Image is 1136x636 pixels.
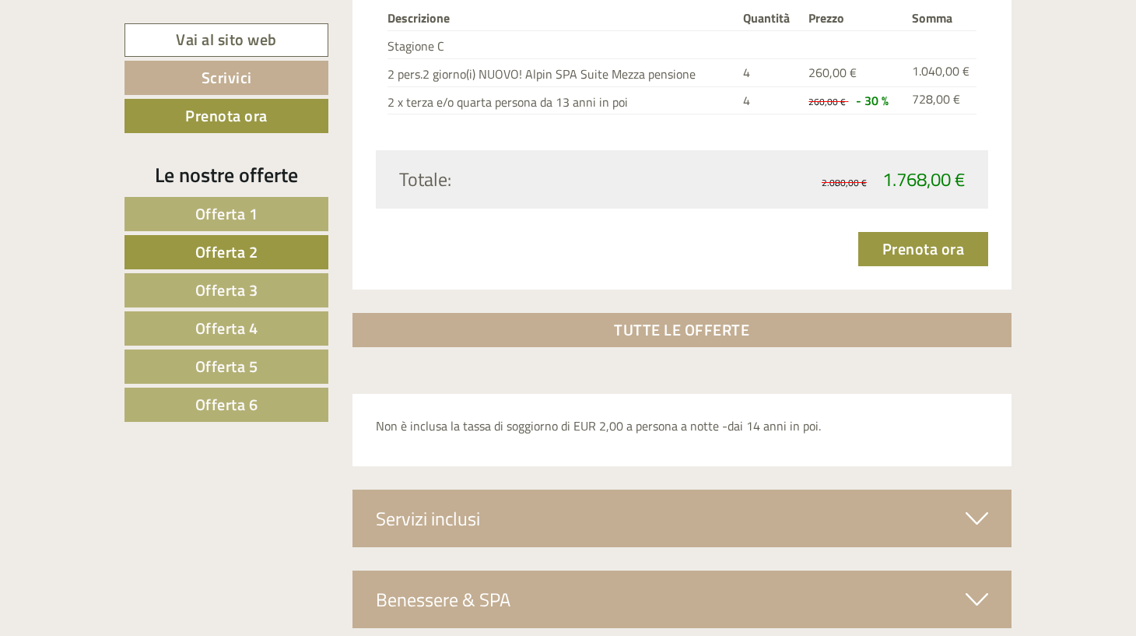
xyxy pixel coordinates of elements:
[195,240,258,264] span: Offerta 2
[376,417,989,435] p: Non è inclusa la tassa di soggiorno di EUR 2,00 a persona a notte -dai 14 anni in poi.
[195,316,258,340] span: Offerta 4
[737,58,803,86] td: 4
[195,354,258,378] span: Offerta 5
[906,58,976,86] td: 1.040,00 €
[195,392,258,416] span: Offerta 6
[802,6,905,30] th: Prezzo
[195,202,258,226] span: Offerta 1
[856,91,889,110] span: - 30 %
[352,571,1012,628] div: Benessere & SPA
[906,6,976,30] th: Somma
[737,6,803,30] th: Quantità
[822,175,867,190] span: 2.080,00 €
[387,166,682,192] div: Totale:
[352,490,1012,547] div: Servizi inclusi
[858,232,989,266] a: Prenota ora
[387,58,737,86] td: 2 pers.2 giorno(i) NUOVO! Alpin SPA Suite Mezza pensione
[387,30,737,58] td: Stagione C
[387,6,737,30] th: Descrizione
[352,313,1012,347] a: TUTTE LE OFFERTE
[906,86,976,114] td: 728,00 €
[808,94,846,109] span: 260,00 €
[195,278,258,302] span: Offerta 3
[124,99,328,133] a: Prenota ora
[737,86,803,114] td: 4
[124,61,328,95] a: Scrivici
[124,160,328,189] div: Le nostre offerte
[387,86,737,114] td: 2 x terza e/o quarta persona da 13 anni in poi
[808,63,857,82] span: 260,00 €
[882,165,965,193] span: 1.768,00 €
[124,23,328,57] a: Vai al sito web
